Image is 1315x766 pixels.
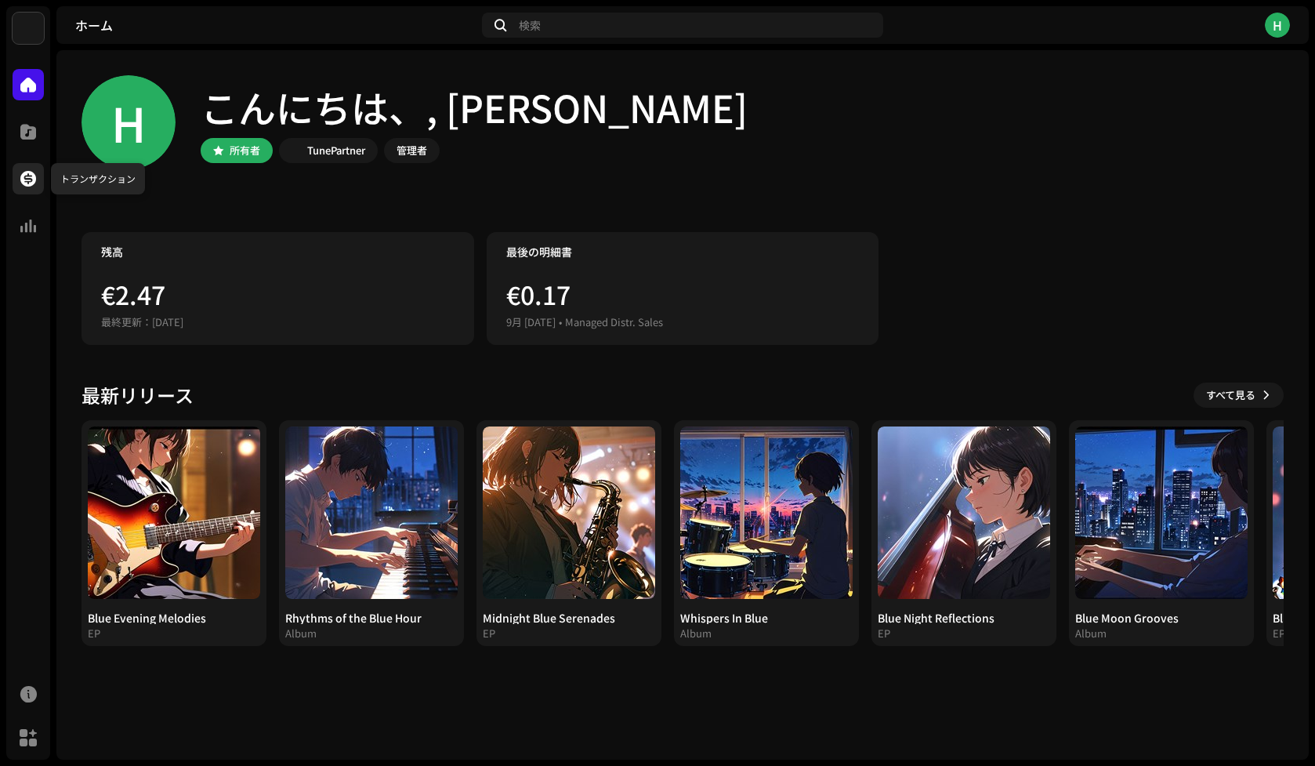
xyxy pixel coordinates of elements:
[101,313,455,332] div: 最終更新：[DATE]
[88,427,260,599] img: c71fe2f0-697a-4bdb-afd0-73bc883d11a7
[75,19,476,31] div: ホーム
[1075,427,1248,599] img: 4acec816-dc05-47fa-b763-fa653c9410f8
[1075,627,1107,640] div: Album
[680,612,853,624] div: Whispers In Blue
[506,245,860,258] div: 最後の明細書
[101,245,455,258] div: 残高
[483,612,655,624] div: Midnight Blue Serenades
[82,75,176,169] div: H
[397,141,427,160] div: 管理者
[559,313,562,332] div: •
[1273,627,1285,640] div: EP
[1206,379,1255,411] span: すべて見る
[88,612,260,624] div: Blue Evening Melodies
[88,627,100,640] div: EP
[878,427,1050,599] img: a1289333-69ee-4995-a435-7f4419cdac50
[201,82,748,132] div: こんにちは、, [PERSON_NAME]
[82,383,194,408] h3: 最新リリース
[519,19,541,31] span: 検索
[282,141,301,160] img: bb549e82-3f54-41b5-8d74-ce06bd45c366
[285,627,317,640] div: Album
[680,427,853,599] img: ad56d42b-a935-42a0-896b-4a74b4a7e468
[878,627,890,640] div: EP
[483,627,495,640] div: EP
[680,627,712,640] div: Album
[1194,383,1284,408] button: すべて見る
[285,612,458,624] div: Rhythms of the Blue Hour
[565,313,663,332] div: Managed Distr. Sales
[487,232,879,345] re-o-card-value: 最後の明細書
[506,313,556,332] div: 9月 [DATE]
[1265,13,1290,38] div: H
[230,141,260,160] div: 所有者
[878,612,1050,624] div: Blue Night Reflections
[307,141,365,160] div: TunePartner
[285,427,458,599] img: 422ff85e-9a65-4fed-a184-c8c7e5cc353e
[13,13,44,44] img: bb549e82-3f54-41b5-8d74-ce06bd45c366
[1075,612,1248,624] div: Blue Moon Grooves
[483,427,655,599] img: ebba1007-ed3a-415c-ad3e-a2b116fed946
[82,232,474,345] re-o-card-value: 残高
